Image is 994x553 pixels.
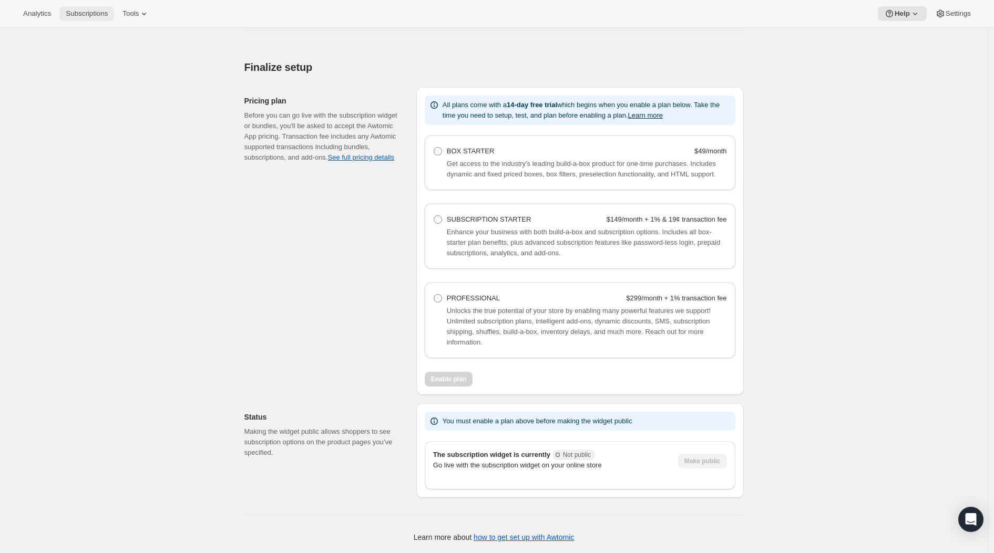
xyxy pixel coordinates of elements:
[443,100,731,121] p: All plans come with a which begins when you enable a plan below. Take the time you need to setup,...
[17,6,57,21] button: Analytics
[433,451,595,458] span: The subscription widget is currently
[116,6,156,21] button: Tools
[23,9,51,18] span: Analytics
[929,6,977,21] button: Settings
[507,101,557,109] b: 14-day free trial
[946,9,971,18] span: Settings
[474,533,574,541] a: how to get set up with Awtomic
[878,6,927,21] button: Help
[66,9,108,18] span: Subscriptions
[327,153,394,161] a: See full pricing details
[244,426,399,458] p: Making the widget public allows shoppers to see subscription options on the product pages you’ve ...
[447,160,716,178] span: Get access to the industry's leading build-a-box product for one-time purchases. Includes dynamic...
[447,294,500,302] span: PROFESSIONAL
[447,147,495,155] span: BOX STARTER
[563,451,591,459] span: Not public
[244,412,399,422] h2: Status
[122,9,139,18] span: Tools
[414,532,575,542] p: Learn more about
[958,507,983,532] div: Open Intercom Messenger
[244,96,399,106] h2: Pricing plan
[443,416,632,426] p: You must enable a plan above before making the widget public
[447,215,531,223] span: SUBSCRIPTION STARTER
[59,6,114,21] button: Subscriptions
[433,460,670,471] p: Go live with the subscription widget on your online store
[607,215,727,223] strong: $149/month + 1% & 19¢ transaction fee
[628,111,663,119] button: Learn more
[447,228,720,257] span: Enhance your business with both build-a-box and subscription options. Includes all box-starter pl...
[694,147,726,155] strong: $49/month
[447,307,711,346] span: Unlocks the true potential of your store by enabling many powerful features we support! Unlimited...
[244,61,312,73] span: Finalize setup
[626,294,726,302] strong: $299/month + 1% transaction fee
[895,9,910,18] span: Help
[244,110,399,163] div: Before you can go live with the subscription widget or bundles, you'll be asked to accept the Awt...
